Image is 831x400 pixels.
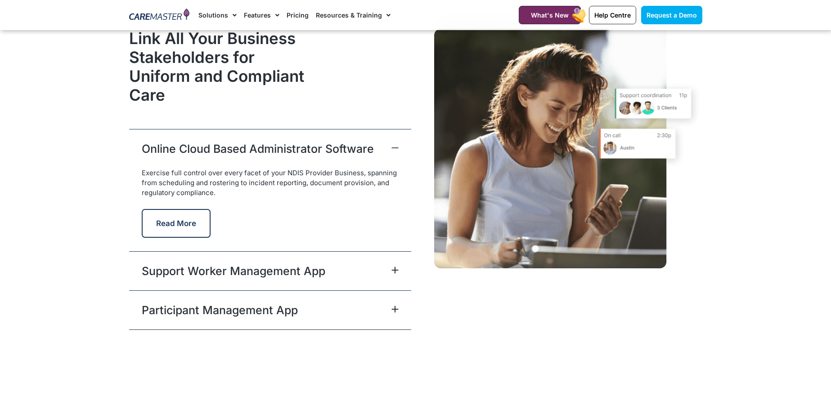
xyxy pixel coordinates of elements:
a: Help Centre [589,6,636,24]
a: Request a Demo [641,6,702,24]
a: Support Worker Management App [142,263,325,279]
a: What's New [519,6,581,24]
div: Participant Management App [129,290,411,329]
button: Read More [142,209,211,238]
a: Participant Management App [142,302,298,318]
div: Support Worker Management App [129,251,411,290]
h2: Link All Your Business Stakeholders for Uniform and Compliant Care [129,29,318,104]
a: Read More [142,219,211,228]
img: A CareMaster NDIS Participant checks out the support list available through the NDIS Participant ... [434,29,702,269]
span: What's New [531,11,569,19]
span: Request a Demo [647,11,697,19]
a: Online Cloud Based Administrator Software [142,141,374,157]
img: CareMaster Logo [129,9,190,22]
span: Exercise full control over every facet of your NDIS Provider Business, spanning from scheduling a... [142,169,397,197]
span: Help Centre [594,11,631,19]
div: Online Cloud Based Administrator Software [129,168,411,251]
div: Online Cloud Based Administrator Software [129,129,411,168]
